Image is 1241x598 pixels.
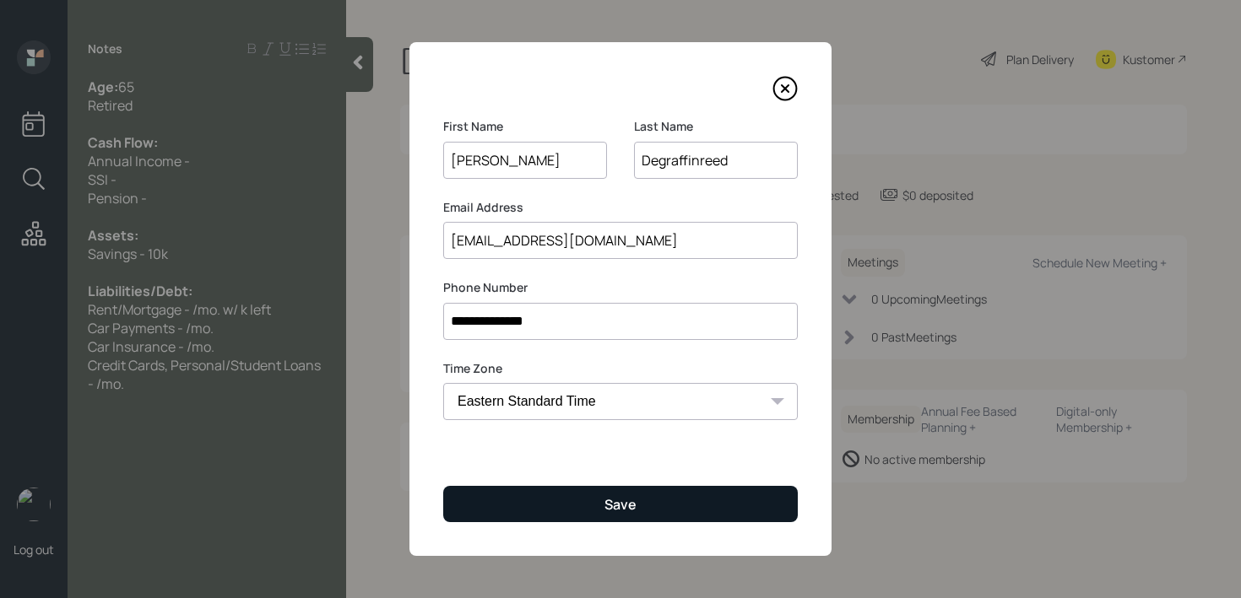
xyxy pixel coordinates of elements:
[443,360,798,377] label: Time Zone
[604,495,637,514] div: Save
[443,279,798,296] label: Phone Number
[634,118,798,135] label: Last Name
[443,486,798,522] button: Save
[443,118,607,135] label: First Name
[443,199,798,216] label: Email Address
